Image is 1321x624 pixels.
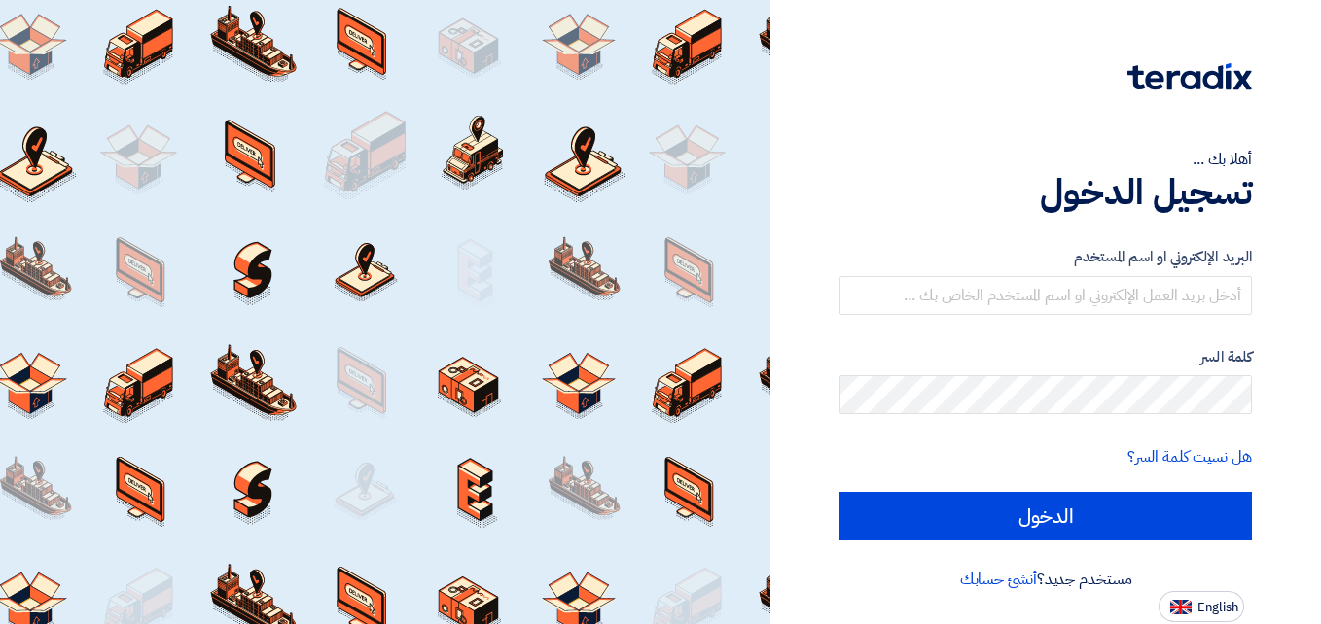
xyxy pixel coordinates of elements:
[839,492,1252,540] input: الدخول
[1170,600,1192,614] img: en-US.png
[839,148,1252,171] div: أهلا بك ...
[839,171,1252,214] h1: تسجيل الدخول
[839,568,1252,591] div: مستخدم جديد؟
[1127,63,1252,90] img: Teradix logo
[1127,445,1252,468] a: هل نسيت كلمة السر؟
[1159,591,1244,622] button: English
[839,346,1252,368] label: كلمة السر
[960,568,1037,591] a: أنشئ حسابك
[839,246,1252,268] label: البريد الإلكتروني او اسم المستخدم
[1197,601,1238,614] span: English
[839,276,1252,315] input: أدخل بريد العمل الإلكتروني او اسم المستخدم الخاص بك ...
